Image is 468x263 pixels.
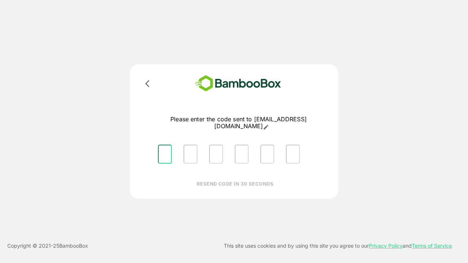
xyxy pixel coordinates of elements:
p: Please enter the code sent to [EMAIL_ADDRESS][DOMAIN_NAME] [152,116,325,130]
input: Please enter OTP character 1 [158,145,172,164]
p: Copyright © 2021- 25 BambooBox [7,241,88,250]
p: This site uses cookies and by using this site you agree to our and [224,241,452,250]
img: bamboobox [185,73,292,94]
input: Please enter OTP character 6 [286,145,300,164]
input: Please enter OTP character 2 [184,145,197,164]
a: Privacy Policy [369,243,403,249]
input: Please enter OTP character 5 [260,145,274,164]
input: Please enter OTP character 3 [209,145,223,164]
a: Terms of Service [412,243,452,249]
input: Please enter OTP character 4 [235,145,249,164]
